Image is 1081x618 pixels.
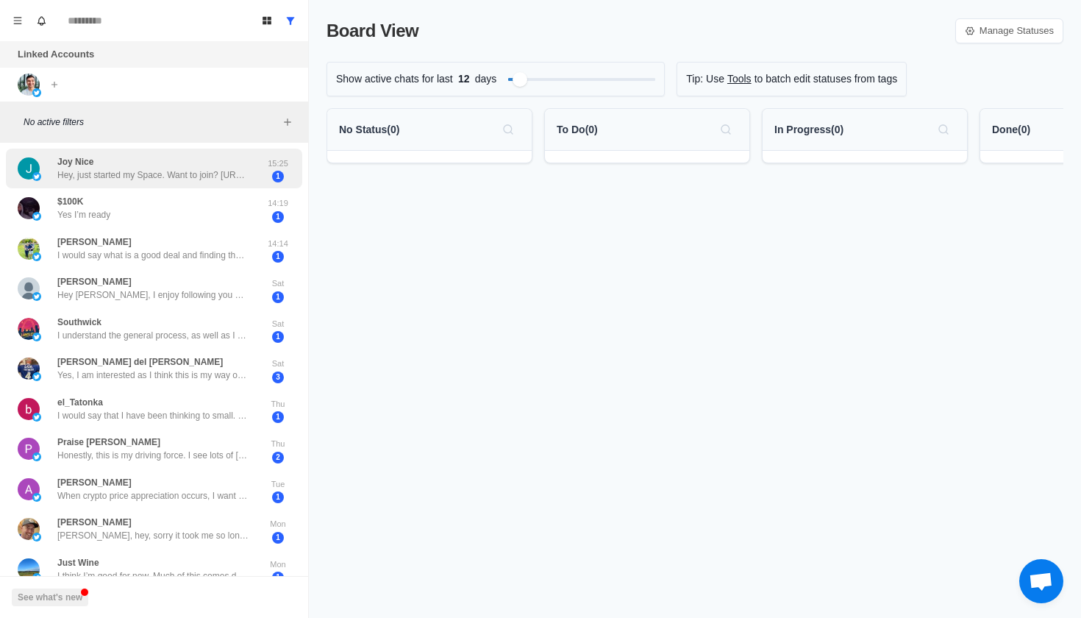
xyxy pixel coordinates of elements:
[932,118,955,141] button: Search
[57,556,99,569] p: Just Wine
[260,558,296,571] p: Mon
[714,118,738,141] button: Search
[57,168,249,182] p: Hey, just started my Space. Want to join? [URL][DOMAIN_NAME]
[496,118,520,141] button: Search
[18,558,40,580] img: picture
[260,197,296,210] p: 14:19
[18,398,40,420] img: picture
[453,71,475,87] span: 12
[18,518,40,540] img: picture
[336,71,453,87] p: Show active chats for last
[24,116,279,129] p: No active filters
[57,449,249,462] p: Honestly, this is my driving force. I see lots of [DEMOGRAPHIC_DATA] and [DEMOGRAPHIC_DATA] migra...
[18,318,40,340] img: picture
[279,113,296,131] button: Add filters
[18,74,40,96] img: picture
[18,157,40,180] img: picture
[272,171,284,182] span: 1
[32,172,41,181] img: picture
[57,249,249,262] p: I would say what is a good deal and finding the businesses that want to sell.
[339,122,399,138] p: No Status ( 0 )
[279,9,302,32] button: Show all conversations
[57,235,132,249] p: [PERSON_NAME]
[272,532,284,544] span: 1
[18,478,40,500] img: picture
[32,88,41,97] img: picture
[32,493,41,502] img: picture
[57,529,249,542] p: [PERSON_NAME], hey, sorry it took me so long to reply to this. The call was fine. It was very int...
[18,438,40,460] img: picture
[260,518,296,530] p: Mon
[57,369,249,382] p: Yes, I am interested as I think this is my way out of the corporate world.
[255,9,279,32] button: Board View
[260,438,296,450] p: Thu
[513,72,527,87] div: Filter by activity days
[754,71,898,87] p: to batch edit statuses from tags
[46,76,63,93] button: Add account
[18,197,40,219] img: picture
[32,533,41,541] img: picture
[260,478,296,491] p: Tue
[272,491,284,503] span: 1
[32,372,41,381] img: picture
[32,452,41,461] img: picture
[57,409,249,422] p: I would say that I have been thinking to small. I have had a few side hustles and made a little m...
[57,329,249,342] p: I understand the general process, as well as I can without ever having purchased a business. My h...
[272,211,284,223] span: 1
[992,122,1030,138] p: Done ( 0 )
[475,71,497,87] p: days
[260,358,296,370] p: Sat
[557,122,598,138] p: To Do ( 0 )
[272,291,284,303] span: 1
[32,212,41,221] img: picture
[57,155,93,168] p: Joy Nice
[774,122,843,138] p: In Progress ( 0 )
[272,411,284,423] span: 1
[260,157,296,170] p: 15:25
[57,275,132,288] p: [PERSON_NAME]
[686,71,724,87] p: Tip: Use
[260,398,296,411] p: Thu
[6,9,29,32] button: Menu
[57,396,103,409] p: el_Tatonka
[260,238,296,250] p: 14:14
[272,372,284,383] span: 3
[32,573,41,582] img: picture
[727,71,752,87] a: Tools
[57,436,160,449] p: Praise [PERSON_NAME]
[18,277,40,299] img: picture
[18,358,40,380] img: picture
[57,516,132,529] p: [PERSON_NAME]
[57,489,249,502] p: When crypto price appreciation occurs, I want to borrow against the crypto and purchase cash flow...
[1019,559,1063,603] a: Open chat
[32,333,41,341] img: picture
[29,9,53,32] button: Notifications
[57,316,101,329] p: Southwick
[272,251,284,263] span: 1
[32,252,41,261] img: picture
[272,572,284,583] span: 1
[57,288,249,302] p: Hey [PERSON_NAME], I enjoy following you on Twitter - Thx for this thread. I’ve been in medical s...
[57,569,249,583] p: I think I’m good for now. Much of this comes down to finding the right business and financing
[272,452,284,464] span: 2
[18,238,40,260] img: picture
[57,208,110,221] p: Yes I’m ready
[18,47,94,62] p: Linked Accounts
[272,331,284,343] span: 1
[955,18,1063,43] a: Manage Statuses
[57,195,83,208] p: $100K
[327,18,418,44] p: Board View
[57,355,223,369] p: [PERSON_NAME] del [PERSON_NAME]
[57,476,132,489] p: [PERSON_NAME]
[32,292,41,301] img: picture
[260,318,296,330] p: Sat
[12,589,88,606] button: See what's new
[260,277,296,290] p: Sat
[32,413,41,422] img: picture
